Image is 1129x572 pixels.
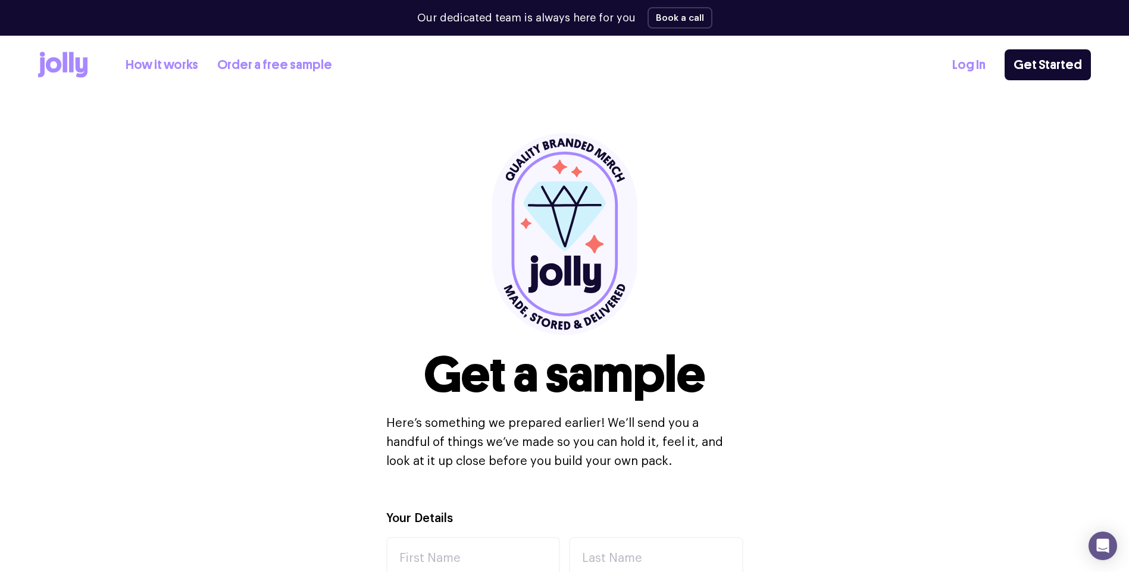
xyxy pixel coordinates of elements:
a: Order a free sample [217,55,332,75]
a: How it works [126,55,198,75]
a: Log In [952,55,986,75]
h1: Get a sample [424,350,705,400]
a: Get Started [1005,49,1091,80]
button: Book a call [648,7,712,29]
p: Our dedicated team is always here for you [417,10,636,26]
div: Open Intercom Messenger [1089,532,1117,560]
label: Your Details [386,510,453,527]
p: Here’s something we prepared earlier! We’ll send you a handful of things we’ve made so you can ho... [386,414,743,471]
